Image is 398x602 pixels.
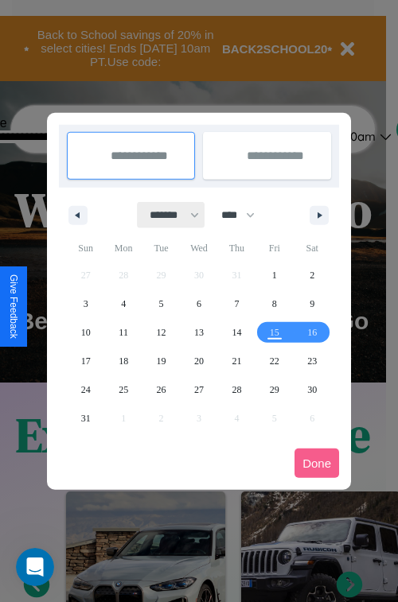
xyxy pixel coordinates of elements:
[218,347,256,375] button: 21
[194,347,204,375] span: 20
[307,347,317,375] span: 23
[180,347,217,375] button: 20
[310,261,314,289] span: 2
[104,375,142,404] button: 25
[67,235,104,261] span: Sun
[142,289,180,318] button: 5
[8,274,19,339] div: Give Feedback
[232,375,241,404] span: 28
[159,289,164,318] span: 5
[232,347,241,375] span: 21
[81,318,91,347] span: 10
[272,261,277,289] span: 1
[294,235,331,261] span: Sat
[142,318,180,347] button: 12
[67,318,104,347] button: 10
[270,318,279,347] span: 15
[157,347,166,375] span: 19
[294,375,331,404] button: 30
[81,347,91,375] span: 17
[232,318,241,347] span: 14
[180,289,217,318] button: 6
[294,261,331,289] button: 2
[218,235,256,261] span: Thu
[121,289,126,318] span: 4
[16,548,54,586] iframe: Intercom live chat
[234,289,239,318] span: 7
[218,289,256,318] button: 7
[81,375,91,404] span: 24
[270,375,279,404] span: 29
[256,235,293,261] span: Fri
[81,404,91,433] span: 31
[119,375,128,404] span: 25
[67,289,104,318] button: 3
[142,235,180,261] span: Tue
[307,375,317,404] span: 30
[256,318,293,347] button: 15
[256,289,293,318] button: 8
[104,235,142,261] span: Mon
[272,289,277,318] span: 8
[294,289,331,318] button: 9
[119,347,128,375] span: 18
[197,289,201,318] span: 6
[104,318,142,347] button: 11
[256,375,293,404] button: 29
[104,347,142,375] button: 18
[142,347,180,375] button: 19
[194,318,204,347] span: 13
[194,375,204,404] span: 27
[142,375,180,404] button: 26
[157,318,166,347] span: 12
[84,289,88,318] span: 3
[294,318,331,347] button: 16
[294,347,331,375] button: 23
[67,347,104,375] button: 17
[256,347,293,375] button: 22
[104,289,142,318] button: 4
[119,318,128,347] span: 11
[270,347,279,375] span: 22
[218,318,256,347] button: 14
[256,261,293,289] button: 1
[295,449,339,478] button: Done
[67,404,104,433] button: 31
[157,375,166,404] span: 26
[67,375,104,404] button: 24
[307,318,317,347] span: 16
[180,318,217,347] button: 13
[180,375,217,404] button: 27
[310,289,314,318] span: 9
[218,375,256,404] button: 28
[180,235,217,261] span: Wed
